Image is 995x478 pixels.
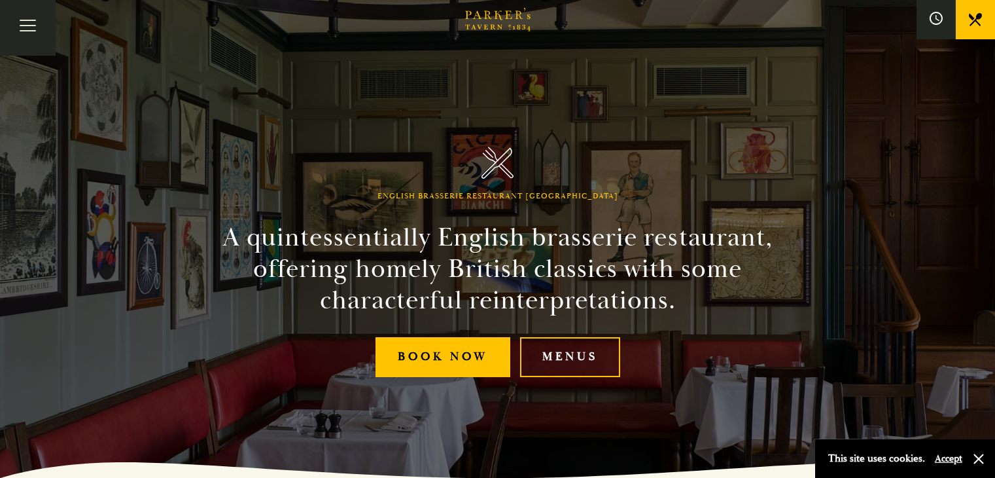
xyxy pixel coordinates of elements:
a: Menus [520,337,620,377]
a: Book Now [375,337,510,377]
h2: A quintessentially English brasserie restaurant, offering homely British classics with some chara... [200,222,796,316]
h1: English Brasserie Restaurant [GEOGRAPHIC_DATA] [377,192,618,201]
img: Parker's Tavern Brasserie Cambridge [481,147,514,179]
button: Accept [935,452,962,465]
button: Close and accept [972,452,985,466]
p: This site uses cookies. [828,449,925,468]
